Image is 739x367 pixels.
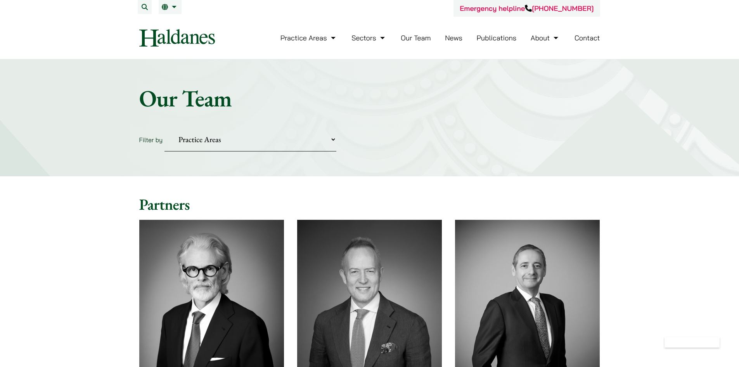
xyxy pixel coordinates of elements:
[351,33,386,42] a: Sectors
[575,33,600,42] a: Contact
[280,33,337,42] a: Practice Areas
[139,29,215,47] img: Logo of Haldanes
[139,84,600,112] h1: Our Team
[531,33,560,42] a: About
[139,195,600,214] h2: Partners
[477,33,517,42] a: Publications
[401,33,431,42] a: Our Team
[139,136,163,144] label: Filter by
[162,4,178,10] a: EN
[460,4,594,13] a: Emergency helpline[PHONE_NUMBER]
[445,33,462,42] a: News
